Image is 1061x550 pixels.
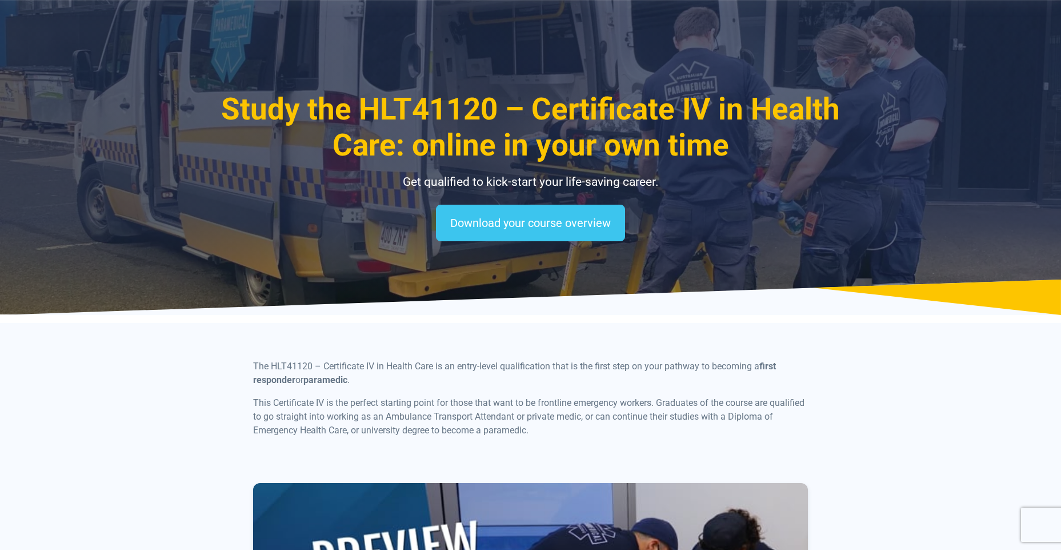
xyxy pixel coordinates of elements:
[303,374,347,385] b: paramedic
[347,374,350,385] span: .
[295,374,303,385] span: or
[436,205,625,241] a: Download your course overview
[253,397,804,436] span: This Certificate IV is the perfect starting point for those that want to be frontline emergency w...
[253,361,759,372] span: The HLT41120 – Certificate IV in Health Care is an entry-level qualification that is the first st...
[403,175,659,189] span: Get qualified to kick-start your life-saving career.
[221,91,840,163] span: Study the HLT41120 – Certificate IV in Health Care: online in your own time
